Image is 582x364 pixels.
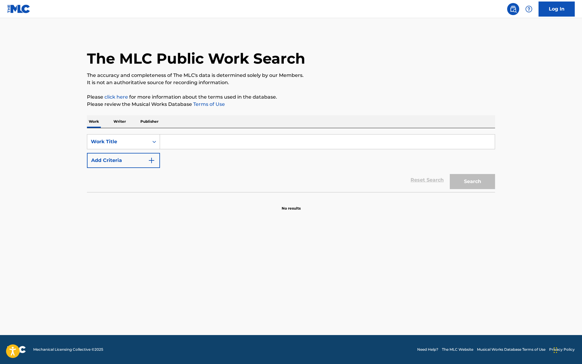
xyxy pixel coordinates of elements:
div: Drag [554,341,557,359]
a: Terms of Use [192,101,225,107]
a: Musical Works Database Terms of Use [477,347,545,352]
a: Log In [539,2,575,17]
p: Work [87,115,101,128]
span: Mechanical Licensing Collective © 2025 [33,347,103,352]
a: Privacy Policy [549,347,575,352]
a: click here [104,94,128,100]
p: Publisher [139,115,160,128]
a: Need Help? [417,347,438,352]
div: Help [523,3,535,15]
form: Search Form [87,134,495,192]
p: Please review the Musical Works Database [87,101,495,108]
p: No results [282,198,301,211]
img: logo [7,346,26,353]
div: Work Title [91,138,145,145]
img: MLC Logo [7,5,30,13]
img: search [510,5,517,13]
iframe: Chat Widget [552,335,582,364]
a: Public Search [507,3,519,15]
p: It is not an authoritative source for recording information. [87,79,495,86]
h1: The MLC Public Work Search [87,49,305,68]
a: The MLC Website [442,347,473,352]
img: 9d2ae6d4665cec9f34b9.svg [148,157,155,164]
p: Writer [112,115,128,128]
button: Add Criteria [87,153,160,168]
img: help [525,5,532,13]
p: The accuracy and completeness of The MLC's data is determined solely by our Members. [87,72,495,79]
p: Please for more information about the terms used in the database. [87,93,495,101]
